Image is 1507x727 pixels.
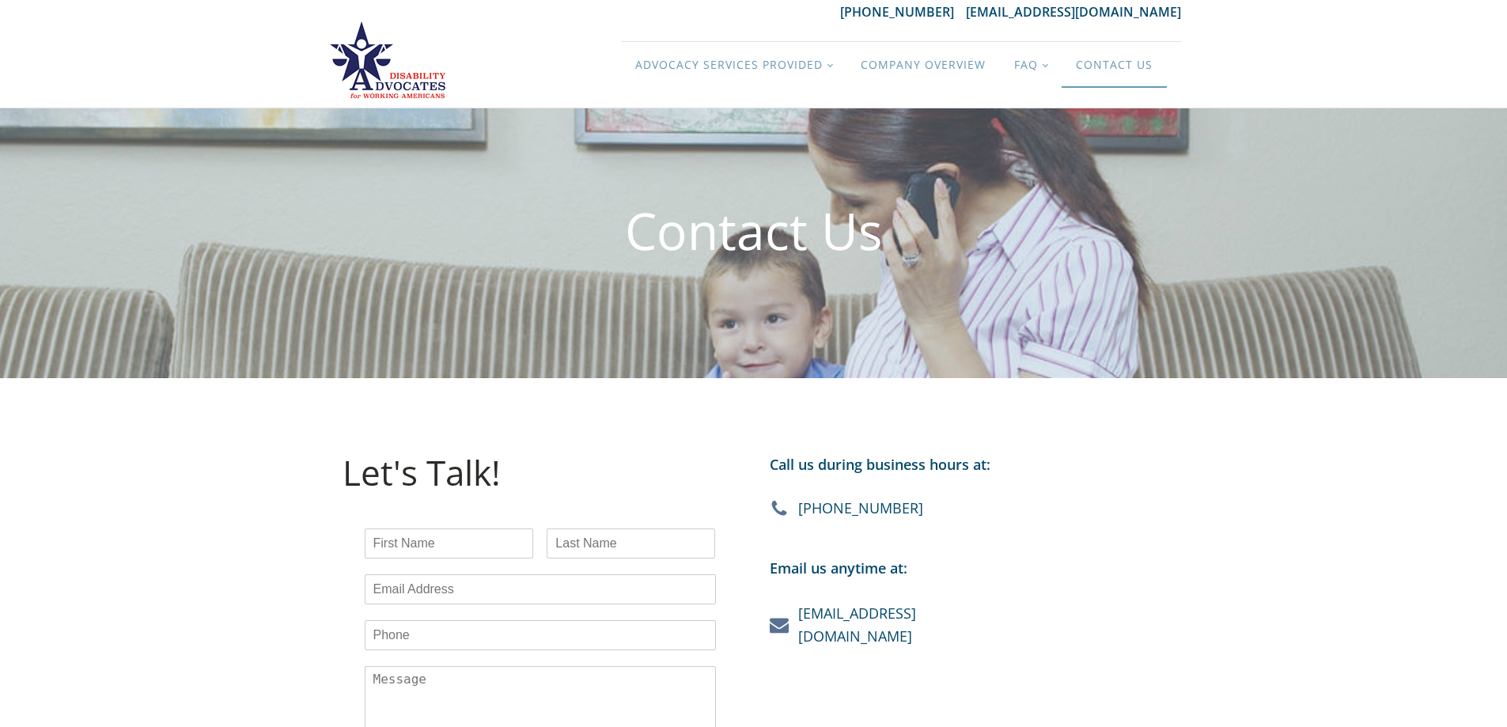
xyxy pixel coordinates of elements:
h1: Let's Talk! [343,453,501,491]
a: FAQ [1000,42,1062,88]
div: Email us anytime at: [770,557,907,603]
div: [PHONE_NUMBER] [798,498,923,518]
a: [PHONE_NUMBER] [840,3,966,21]
input: First Name [365,528,533,559]
input: Phone [365,620,716,650]
a: Company Overview [846,42,1000,88]
h1: Contact Us [625,203,883,259]
div: Call us during business hours at: [770,453,990,499]
input: Email Address [365,574,716,604]
a: [EMAIL_ADDRESS][DOMAIN_NAME] [798,602,916,648]
a: Contact Us [1062,42,1167,88]
a: Advocacy Services Provided [621,42,846,88]
input: Last Name [547,528,715,559]
a: [EMAIL_ADDRESS][DOMAIN_NAME] [966,3,1181,21]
